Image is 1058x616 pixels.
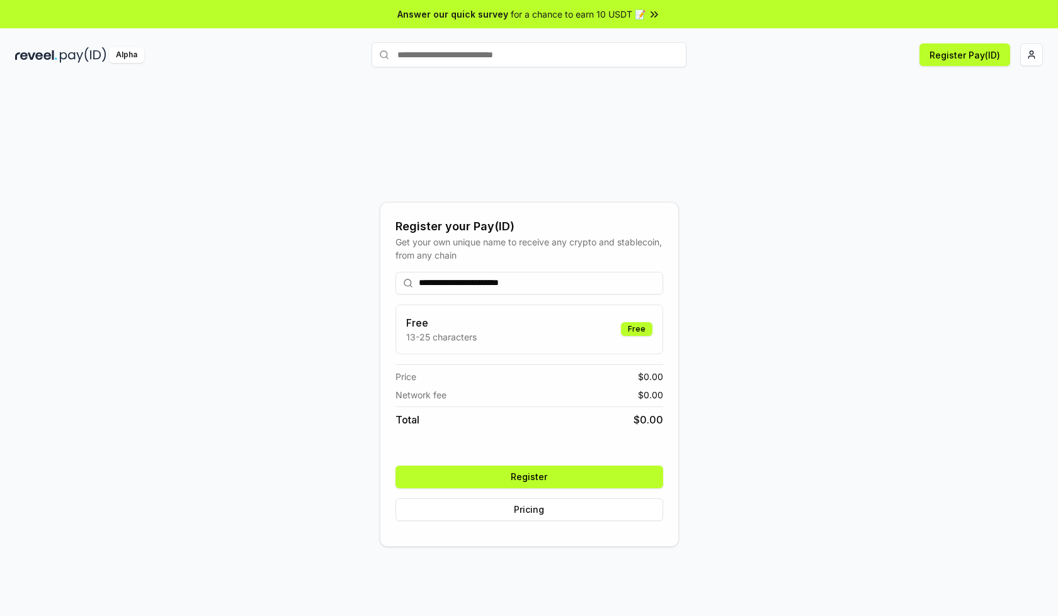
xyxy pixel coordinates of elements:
h3: Free [406,315,477,330]
span: Answer our quick survey [397,8,508,21]
div: Get your own unique name to receive any crypto and stablecoin, from any chain [395,235,663,262]
p: 13-25 characters [406,330,477,344]
div: Alpha [109,47,144,63]
span: $ 0.00 [634,412,663,427]
button: Register [395,466,663,488]
button: Register Pay(ID) [919,43,1010,66]
span: Total [395,412,419,427]
span: $ 0.00 [638,388,663,401]
div: Free [621,322,652,336]
img: reveel_dark [15,47,57,63]
span: Network fee [395,388,447,401]
div: Register your Pay(ID) [395,218,663,235]
span: Price [395,370,416,383]
span: for a chance to earn 10 USDT 📝 [511,8,646,21]
button: Pricing [395,498,663,521]
span: $ 0.00 [638,370,663,383]
img: pay_id [60,47,106,63]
